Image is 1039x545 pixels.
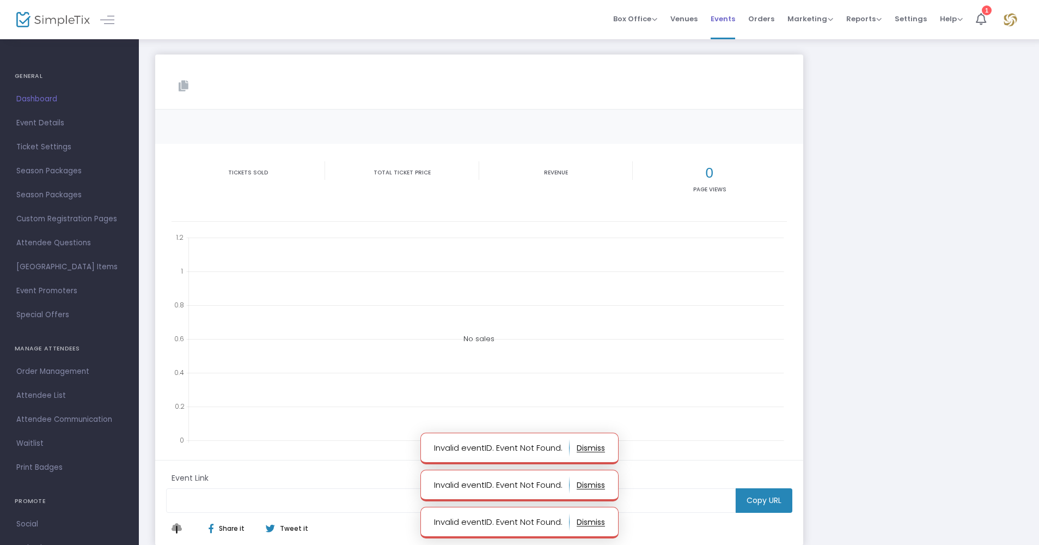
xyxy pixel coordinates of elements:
[16,260,123,274] span: [GEOGRAPHIC_DATA] Items
[481,168,630,177] p: Revenue
[635,185,784,193] p: Page Views
[577,476,605,494] button: dismiss
[16,517,123,531] span: Social
[635,165,784,181] h2: 0
[16,92,123,106] span: Dashboard
[16,116,123,130] span: Event Details
[16,188,123,202] span: Season Packages
[16,164,123,178] span: Season Packages
[577,439,605,457] button: dismiss
[15,491,124,512] h4: PROMOTE
[736,488,792,513] m-button: Copy URL
[748,5,774,33] span: Orders
[172,523,189,534] img: linktree
[670,5,698,33] span: Venues
[172,230,787,448] div: No sales
[434,476,570,494] p: Invalid eventID. Event Not Found.
[16,461,123,475] span: Print Badges
[434,513,570,531] p: Invalid eventID. Event Not Found.
[982,5,992,15] div: 1
[940,14,963,24] span: Help
[577,513,605,531] button: dismiss
[711,5,735,33] span: Events
[15,338,124,360] h4: MANAGE ATTENDEES
[16,389,123,403] span: Attendee List
[613,14,657,24] span: Box Office
[16,212,123,226] span: Custom Registration Pages
[327,168,476,177] p: Total Ticket Price
[16,437,123,451] span: Waitlist
[16,308,123,322] span: Special Offers
[15,65,124,87] h4: GENERAL
[895,5,927,33] span: Settings
[16,236,123,250] span: Attendee Questions
[198,524,265,534] div: Share it
[174,168,322,177] p: Tickets sold
[16,365,123,379] span: Order Management
[846,14,882,24] span: Reports
[16,140,123,154] span: Ticket Settings
[16,413,123,427] span: Attendee Communication
[16,284,123,298] span: Event Promoters
[787,14,833,24] span: Marketing
[434,439,570,457] p: Invalid eventID. Event Not Found.
[172,473,209,484] m-panel-subtitle: Event Link
[255,524,314,534] div: Tweet it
